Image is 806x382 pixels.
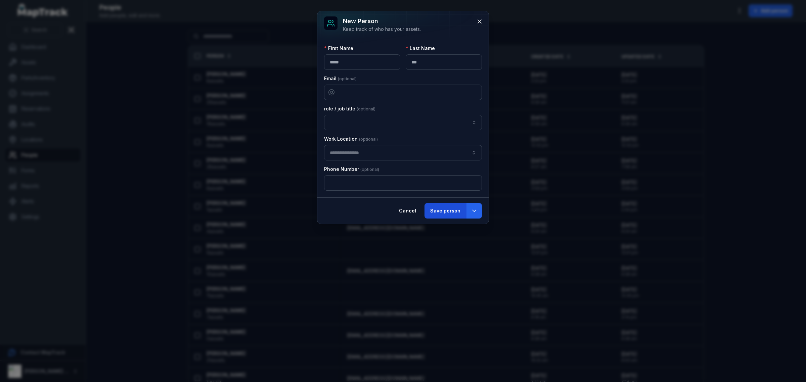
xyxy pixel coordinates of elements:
button: Cancel [393,203,422,219]
button: Save person [424,203,466,219]
label: Phone Number [324,166,379,173]
label: Work Location [324,136,378,142]
input: person-add:cf[9d0596ec-b45f-4a56-8562-a618bb02ca7a]-label [324,115,482,130]
div: Keep track of who has your assets. [343,26,421,33]
label: First Name [324,45,353,52]
label: role / job title [324,105,375,112]
label: Last Name [406,45,435,52]
label: Email [324,75,357,82]
h3: New person [343,16,421,26]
